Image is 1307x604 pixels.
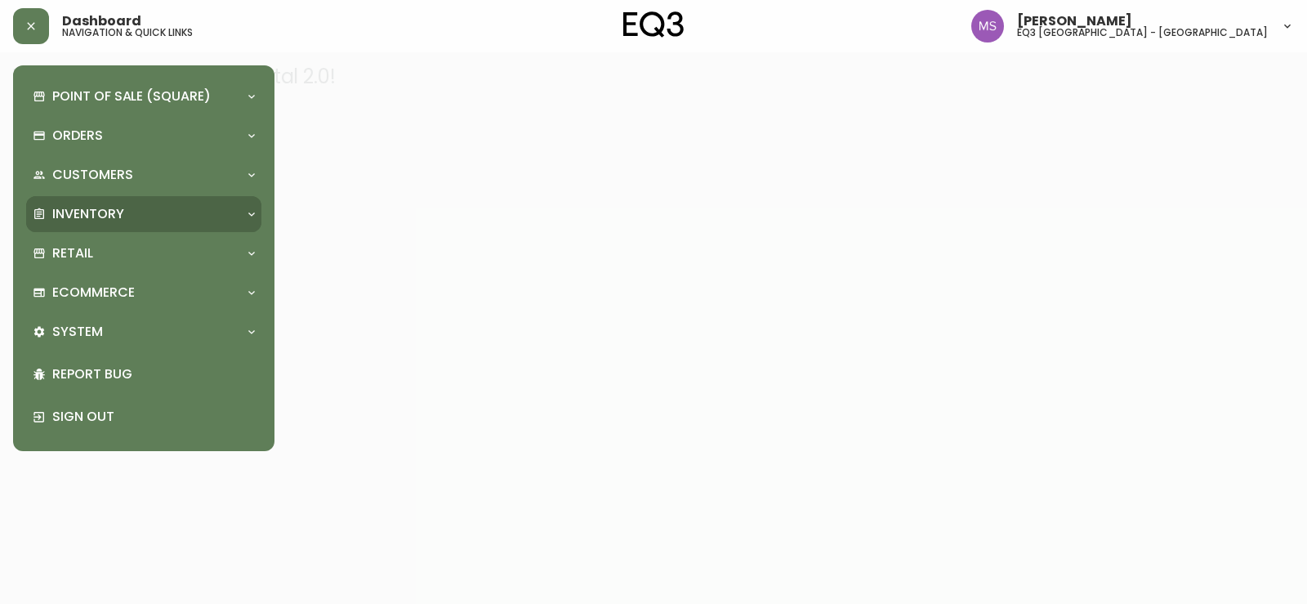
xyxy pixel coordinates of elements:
[623,11,684,38] img: logo
[52,87,211,105] p: Point of Sale (Square)
[52,408,255,426] p: Sign Out
[26,78,261,114] div: Point of Sale (Square)
[52,127,103,145] p: Orders
[26,196,261,232] div: Inventory
[62,15,141,28] span: Dashboard
[26,353,261,396] div: Report Bug
[1017,15,1132,28] span: [PERSON_NAME]
[52,244,93,262] p: Retail
[1017,28,1268,38] h5: eq3 [GEOGRAPHIC_DATA] - [GEOGRAPHIC_DATA]
[52,323,103,341] p: System
[62,28,193,38] h5: navigation & quick links
[26,314,261,350] div: System
[26,275,261,311] div: Ecommerce
[971,10,1004,43] img: 1b6e43211f6f3cc0b0729c9049b8e7af
[52,284,135,302] p: Ecommerce
[26,396,261,438] div: Sign Out
[26,118,261,154] div: Orders
[52,365,255,383] p: Report Bug
[52,166,133,184] p: Customers
[52,205,124,223] p: Inventory
[26,235,261,271] div: Retail
[26,157,261,193] div: Customers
